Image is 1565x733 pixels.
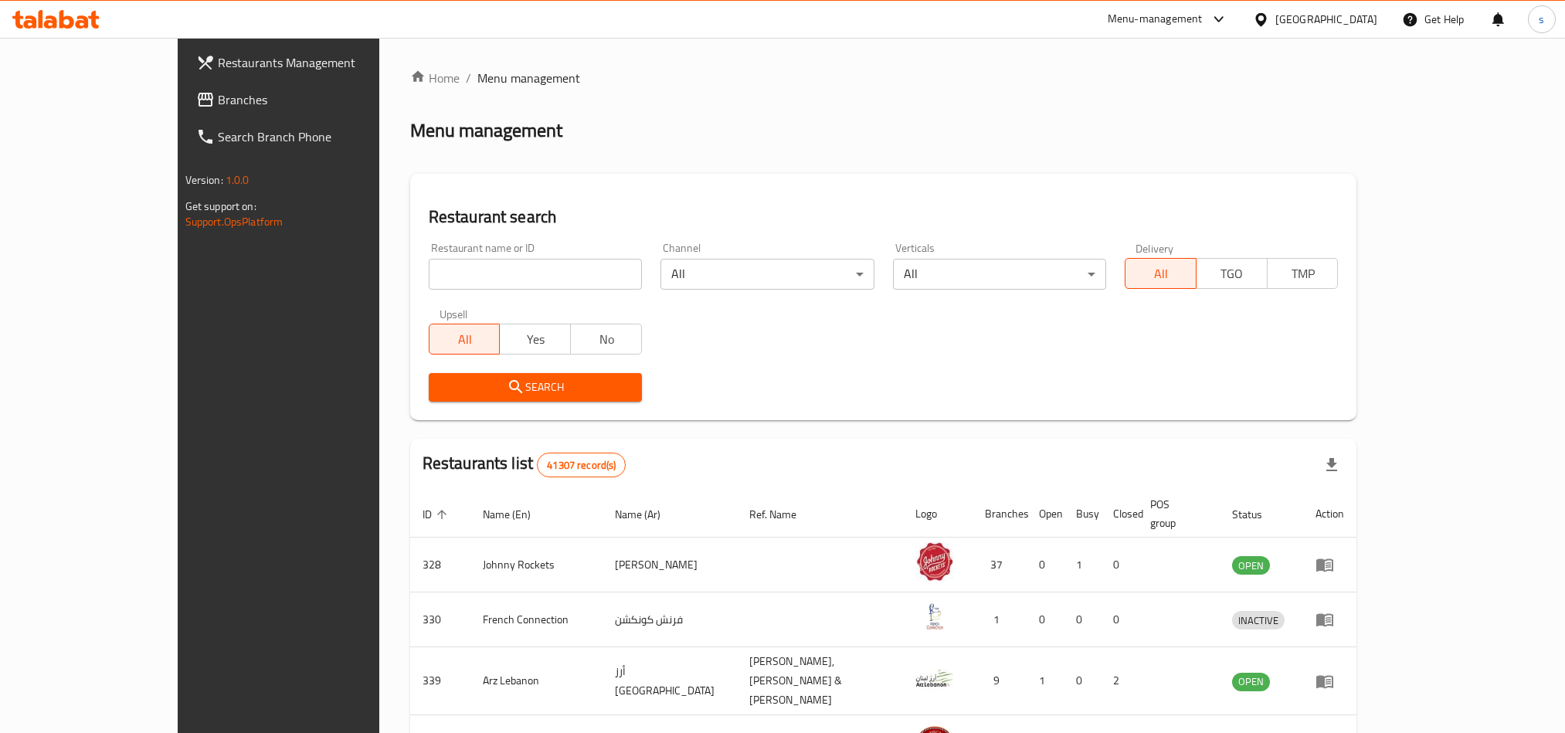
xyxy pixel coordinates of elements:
button: TGO [1196,258,1268,289]
span: Search Branch Phone [218,127,426,146]
button: Search [429,373,642,402]
div: OPEN [1232,556,1270,575]
div: Total records count [537,453,626,477]
label: Delivery [1136,243,1174,253]
span: 1.0.0 [226,170,250,190]
span: POS group [1150,495,1202,532]
td: French Connection [470,592,603,647]
button: All [429,324,501,355]
span: Branches [218,90,426,109]
a: Restaurants Management [184,44,439,81]
span: OPEN [1232,557,1270,575]
img: Arz Lebanon [915,659,954,697]
td: 9 [973,647,1027,715]
button: No [570,324,642,355]
td: 0 [1064,592,1101,647]
span: INACTIVE [1232,612,1285,629]
td: 1 [973,592,1027,647]
span: All [1132,263,1190,285]
div: All [893,259,1106,290]
th: Open [1027,490,1064,538]
div: Menu [1315,610,1344,629]
div: [GEOGRAPHIC_DATA] [1275,11,1377,28]
td: أرز [GEOGRAPHIC_DATA] [603,647,737,715]
th: Closed [1101,490,1138,538]
input: Search for restaurant name or ID.. [429,259,642,290]
nav: breadcrumb [410,69,1357,87]
div: All [660,259,874,290]
span: OPEN [1232,673,1270,691]
td: Arz Lebanon [470,647,603,715]
span: Yes [506,328,565,351]
td: 1 [1027,647,1064,715]
span: Name (Ar) [615,505,681,524]
button: All [1125,258,1197,289]
span: Menu management [477,69,580,87]
button: Yes [499,324,571,355]
td: فرنش كونكشن [603,592,737,647]
td: 37 [973,538,1027,592]
div: Menu [1315,672,1344,691]
h2: Menu management [410,118,562,143]
td: Johnny Rockets [470,538,603,592]
span: Name (En) [483,505,551,524]
span: TGO [1203,263,1261,285]
th: Branches [973,490,1027,538]
div: OPEN [1232,673,1270,691]
span: All [436,328,494,351]
span: Ref. Name [749,505,816,524]
h2: Restaurant search [429,205,1339,229]
td: 0 [1027,538,1064,592]
td: 0 [1101,592,1138,647]
span: Restaurants Management [218,53,426,72]
td: 2 [1101,647,1138,715]
img: Johnny Rockets [915,542,954,581]
a: Support.OpsPlatform [185,212,283,232]
div: Export file [1313,446,1350,484]
a: Branches [184,81,439,118]
td: 328 [410,538,470,592]
td: 1 [1064,538,1101,592]
h2: Restaurants list [423,452,626,477]
div: INACTIVE [1232,611,1285,629]
div: Menu [1315,555,1344,574]
th: Busy [1064,490,1101,538]
span: No [577,328,636,351]
td: 0 [1064,647,1101,715]
button: TMP [1267,258,1339,289]
span: TMP [1274,263,1332,285]
td: [PERSON_NAME],[PERSON_NAME] & [PERSON_NAME] [737,647,903,715]
a: Search Branch Phone [184,118,439,155]
td: [PERSON_NAME] [603,538,737,592]
span: ID [423,505,452,524]
span: Get support on: [185,196,256,216]
div: Menu-management [1108,10,1203,29]
li: / [466,69,471,87]
label: Upsell [440,308,468,319]
span: Version: [185,170,223,190]
span: Status [1232,505,1282,524]
td: 0 [1027,592,1064,647]
td: 330 [410,592,470,647]
span: s [1539,11,1544,28]
span: 41307 record(s) [538,458,625,473]
span: Search [441,378,630,397]
th: Action [1303,490,1356,538]
th: Logo [903,490,973,538]
img: French Connection [915,597,954,636]
td: 0 [1101,538,1138,592]
td: 339 [410,647,470,715]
